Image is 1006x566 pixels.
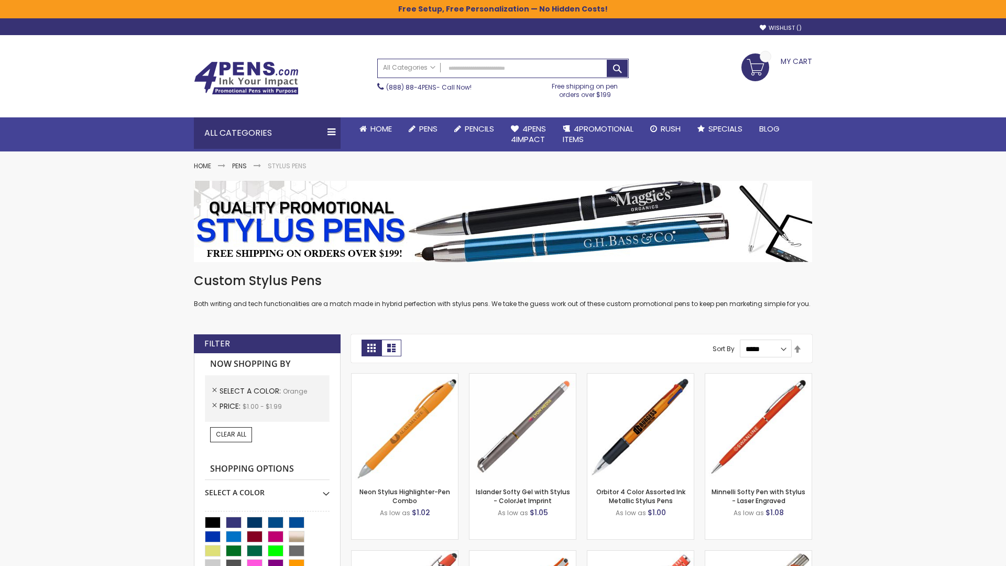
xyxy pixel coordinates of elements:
[705,373,812,382] a: Minnelli Softy Pen with Stylus - Laser Engraved-Orange
[469,373,576,382] a: Islander Softy Gel with Stylus - ColorJet Imprint-Orange
[194,117,341,149] div: All Categories
[587,374,694,480] img: Orbitor 4 Color Assorted Ink Metallic Stylus Pens-Orange
[705,374,812,480] img: Minnelli Softy Pen with Stylus - Laser Engraved-Orange
[194,273,812,309] div: Both writing and tech functionalities are a match made in hybrid perfection with stylus pens. We ...
[352,374,458,480] img: Neon Stylus Highlighter-Pen Combo-Orange
[554,117,642,151] a: 4PROMOTIONALITEMS
[705,550,812,559] a: Tres-Chic Softy Brights with Stylus Pen - Laser-Orange
[194,273,812,289] h1: Custom Stylus Pens
[587,550,694,559] a: Marin Softy Pen with Stylus - Laser Engraved-Orange
[541,78,629,99] div: Free shipping on pen orders over $199
[759,123,780,134] span: Blog
[362,340,381,356] strong: Grid
[283,387,307,396] span: Orange
[751,117,788,140] a: Blog
[476,487,570,505] a: Islander Softy Gel with Stylus - ColorJet Imprint
[380,508,410,517] span: As low as
[596,487,685,505] a: Orbitor 4 Color Assorted Ink Metallic Stylus Pens
[359,487,450,505] a: Neon Stylus Highlighter-Pen Combo
[661,123,681,134] span: Rush
[352,550,458,559] a: 4P-MS8B-Orange
[378,59,441,77] a: All Categories
[734,508,764,517] span: As low as
[386,83,436,92] a: (888) 88-4PENS
[648,507,666,518] span: $1.00
[708,123,742,134] span: Specials
[642,117,689,140] a: Rush
[616,508,646,517] span: As low as
[383,63,435,72] span: All Categories
[498,508,528,517] span: As low as
[712,487,805,505] a: Minnelli Softy Pen with Stylus - Laser Engraved
[400,117,446,140] a: Pens
[563,123,633,145] span: 4PROMOTIONAL ITEMS
[216,430,246,439] span: Clear All
[268,161,307,170] strong: Stylus Pens
[530,507,548,518] span: $1.05
[760,24,802,32] a: Wishlist
[351,117,400,140] a: Home
[370,123,392,134] span: Home
[412,507,430,518] span: $1.02
[766,507,784,518] span: $1.08
[232,161,247,170] a: Pens
[220,401,243,411] span: Price
[205,353,330,375] strong: Now Shopping by
[386,83,472,92] span: - Call Now!
[469,550,576,559] a: Avendale Velvet Touch Stylus Gel Pen-Orange
[205,480,330,498] div: Select A Color
[469,374,576,480] img: Islander Softy Gel with Stylus - ColorJet Imprint-Orange
[713,344,735,353] label: Sort By
[689,117,751,140] a: Specials
[502,117,554,151] a: 4Pens4impact
[220,386,283,396] span: Select A Color
[465,123,494,134] span: Pencils
[194,161,211,170] a: Home
[210,427,252,442] a: Clear All
[587,373,694,382] a: Orbitor 4 Color Assorted Ink Metallic Stylus Pens-Orange
[194,181,812,262] img: Stylus Pens
[419,123,438,134] span: Pens
[243,402,282,411] span: $1.00 - $1.99
[204,338,230,350] strong: Filter
[446,117,502,140] a: Pencils
[352,373,458,382] a: Neon Stylus Highlighter-Pen Combo-Orange
[205,458,330,481] strong: Shopping Options
[511,123,546,145] span: 4Pens 4impact
[194,61,299,95] img: 4Pens Custom Pens and Promotional Products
